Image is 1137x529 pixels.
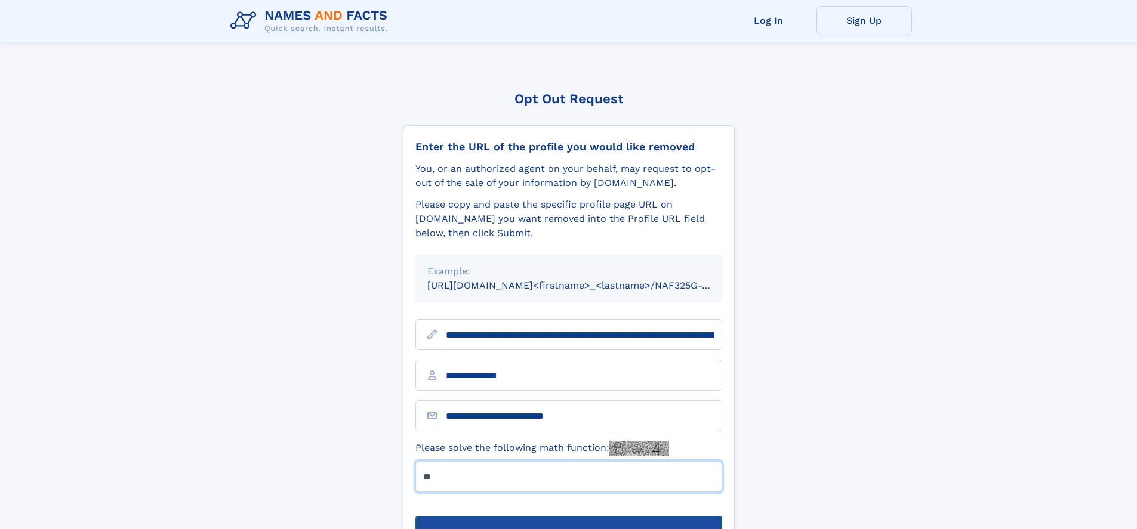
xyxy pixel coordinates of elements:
div: Opt Out Request [403,91,735,106]
a: Log In [721,6,816,35]
small: [URL][DOMAIN_NAME]<firstname>_<lastname>/NAF325G-xxxxxxxx [427,280,745,291]
div: You, or an authorized agent on your behalf, may request to opt-out of the sale of your informatio... [415,162,722,190]
a: Sign Up [816,6,912,35]
div: Example: [427,264,710,279]
div: Enter the URL of the profile you would like removed [415,140,722,153]
label: Please solve the following math function: [415,441,669,456]
div: Please copy and paste the specific profile page URL on [DOMAIN_NAME] you want removed into the Pr... [415,197,722,240]
img: Logo Names and Facts [226,5,398,37]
